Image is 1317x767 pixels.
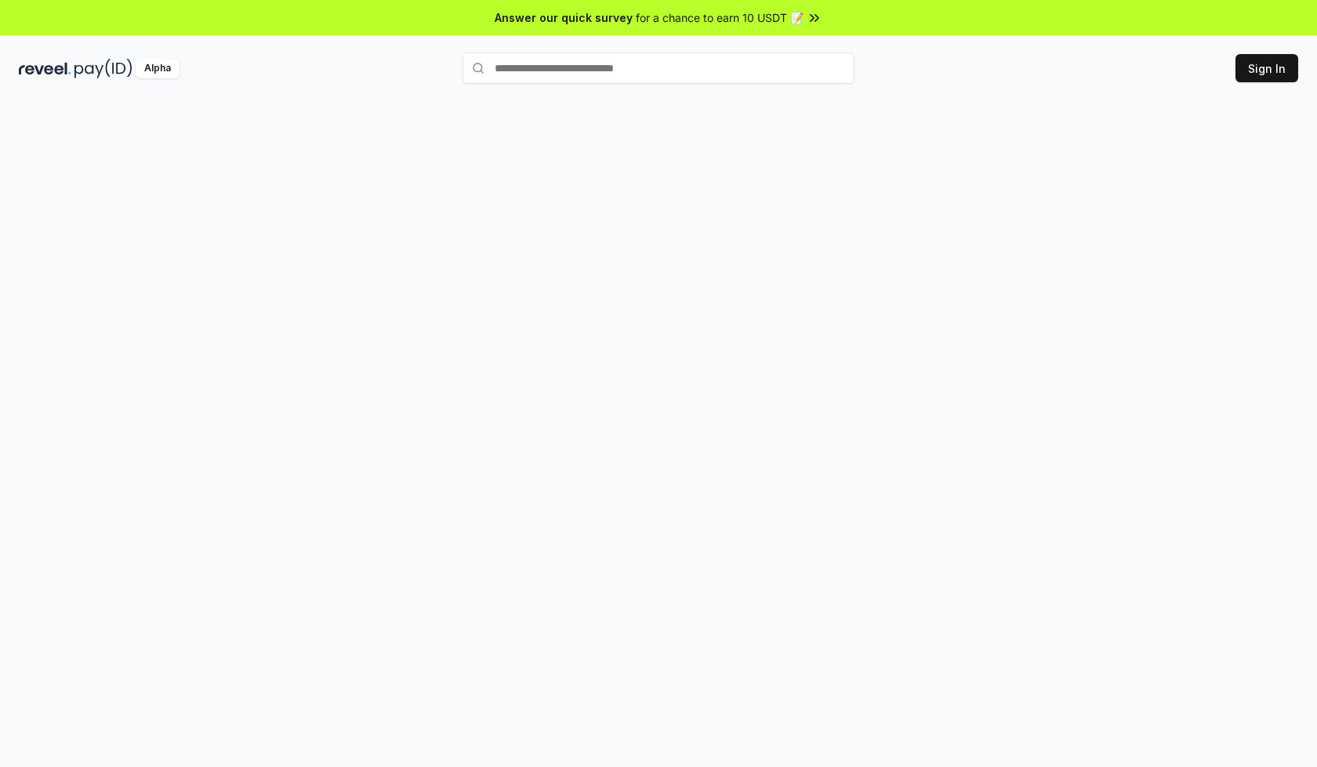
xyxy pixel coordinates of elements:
[136,59,180,78] div: Alpha
[495,9,633,26] span: Answer our quick survey
[19,59,71,78] img: reveel_dark
[74,59,132,78] img: pay_id
[1235,54,1298,82] button: Sign In
[636,9,804,26] span: for a chance to earn 10 USDT 📝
